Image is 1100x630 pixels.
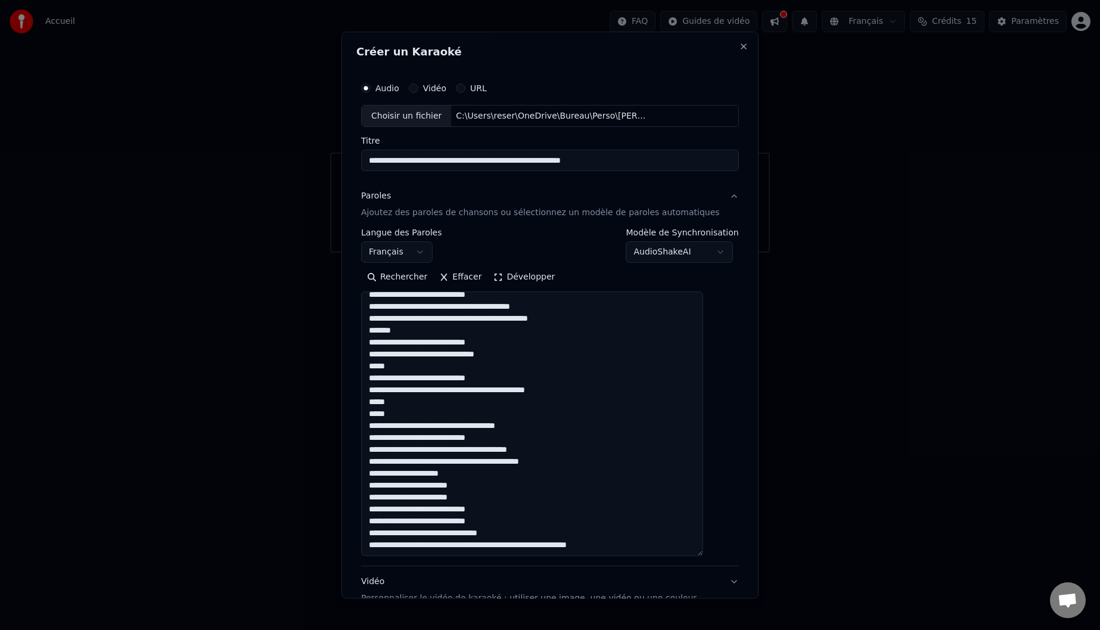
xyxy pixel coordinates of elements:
[375,84,399,92] label: Audio
[356,46,744,57] h2: Créer un Karaoké
[361,567,739,615] button: VidéoPersonnaliser le vidéo de karaoké : utiliser une image, une vidéo ou une couleur
[361,181,739,229] button: ParolesAjoutez des paroles de chansons ou sélectionnez un modèle de paroles automatiques
[626,229,739,237] label: Modèle de Synchronisation
[361,207,720,219] p: Ajoutez des paroles de chansons ou sélectionnez un modèle de paroles automatiques
[361,268,433,287] button: Rechercher
[361,229,442,237] label: Langue des Paroles
[423,84,446,92] label: Vidéo
[362,105,451,127] div: Choisir un fichier
[361,229,739,566] div: ParolesAjoutez des paroles de chansons ou sélectionnez un modèle de paroles automatiques
[433,268,487,287] button: Effacer
[361,137,739,145] label: Titre
[470,84,487,92] label: URL
[452,110,654,122] div: C:\Users\reser\OneDrive\Bureau\Perso\[PERSON_NAME]\Karaoké\Alexandrie [PERSON_NAME] Version KaraF...
[361,191,391,203] div: Paroles
[361,576,697,605] div: Vidéo
[361,593,697,605] p: Personnaliser le vidéo de karaoké : utiliser une image, une vidéo ou une couleur
[488,268,561,287] button: Développer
